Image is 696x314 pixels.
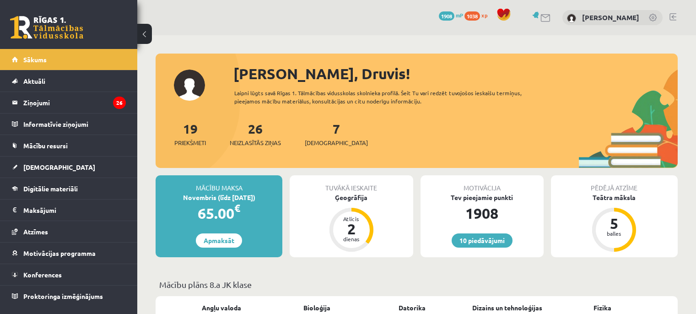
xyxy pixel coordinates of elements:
[421,202,544,224] div: 1908
[12,70,126,92] a: Aktuāli
[12,157,126,178] a: [DEMOGRAPHIC_DATA]
[439,11,463,19] a: 1908 mP
[23,292,103,300] span: Proktoringa izmēģinājums
[290,175,413,193] div: Tuvākā ieskaite
[156,175,282,193] div: Mācību maksa
[202,303,241,313] a: Angļu valoda
[567,14,576,23] img: Druvis Briedis
[551,175,678,193] div: Pēdējā atzīme
[600,216,628,231] div: 5
[23,114,126,135] legend: Informatīvie ziņojumi
[196,233,242,248] a: Apmaksāt
[10,16,83,39] a: Rīgas 1. Tālmācības vidusskola
[23,271,62,279] span: Konferences
[421,193,544,202] div: Tev pieejamie punkti
[156,193,282,202] div: Novembris (līdz [DATE])
[23,184,78,193] span: Digitālie materiāli
[12,135,126,156] a: Mācību resursi
[551,193,678,202] div: Teātra māksla
[12,264,126,285] a: Konferences
[12,200,126,221] a: Maksājumi
[12,243,126,264] a: Motivācijas programma
[305,120,368,147] a: 7[DEMOGRAPHIC_DATA]
[338,236,365,242] div: dienas
[456,11,463,19] span: mP
[439,11,454,21] span: 1908
[481,11,487,19] span: xp
[464,11,492,19] a: 1038 xp
[156,202,282,224] div: 65.00
[12,286,126,307] a: Proktoringa izmēģinājums
[23,249,96,257] span: Motivācijas programma
[174,120,206,147] a: 19Priekšmeti
[234,89,548,105] div: Laipni lūgts savā Rīgas 1. Tālmācības vidusskolas skolnieka profilā. Šeit Tu vari redzēt tuvojošo...
[472,303,542,313] a: Dizains un tehnoloģijas
[23,163,95,171] span: [DEMOGRAPHIC_DATA]
[12,178,126,199] a: Digitālie materiāli
[452,233,513,248] a: 10 piedāvājumi
[551,193,678,253] a: Teātra māksla 5 balles
[23,55,47,64] span: Sākums
[174,138,206,147] span: Priekšmeti
[230,138,281,147] span: Neizlasītās ziņas
[12,49,126,70] a: Sākums
[234,201,240,215] span: €
[290,193,413,202] div: Ģeogrāfija
[23,227,48,236] span: Atzīmes
[303,303,330,313] a: Bioloģija
[338,216,365,222] div: Atlicis
[593,303,611,313] a: Fizika
[233,63,678,85] div: [PERSON_NAME], Druvis!
[230,120,281,147] a: 26Neizlasītās ziņas
[305,138,368,147] span: [DEMOGRAPHIC_DATA]
[113,97,126,109] i: 26
[582,13,639,22] a: [PERSON_NAME]
[12,114,126,135] a: Informatīvie ziņojumi
[421,175,544,193] div: Motivācija
[399,303,426,313] a: Datorika
[338,222,365,236] div: 2
[159,278,674,291] p: Mācību plāns 8.a JK klase
[600,231,628,236] div: balles
[12,92,126,113] a: Ziņojumi26
[23,141,68,150] span: Mācību resursi
[12,221,126,242] a: Atzīmes
[23,200,126,221] legend: Maksājumi
[23,92,126,113] legend: Ziņojumi
[464,11,480,21] span: 1038
[23,77,45,85] span: Aktuāli
[290,193,413,253] a: Ģeogrāfija Atlicis 2 dienas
